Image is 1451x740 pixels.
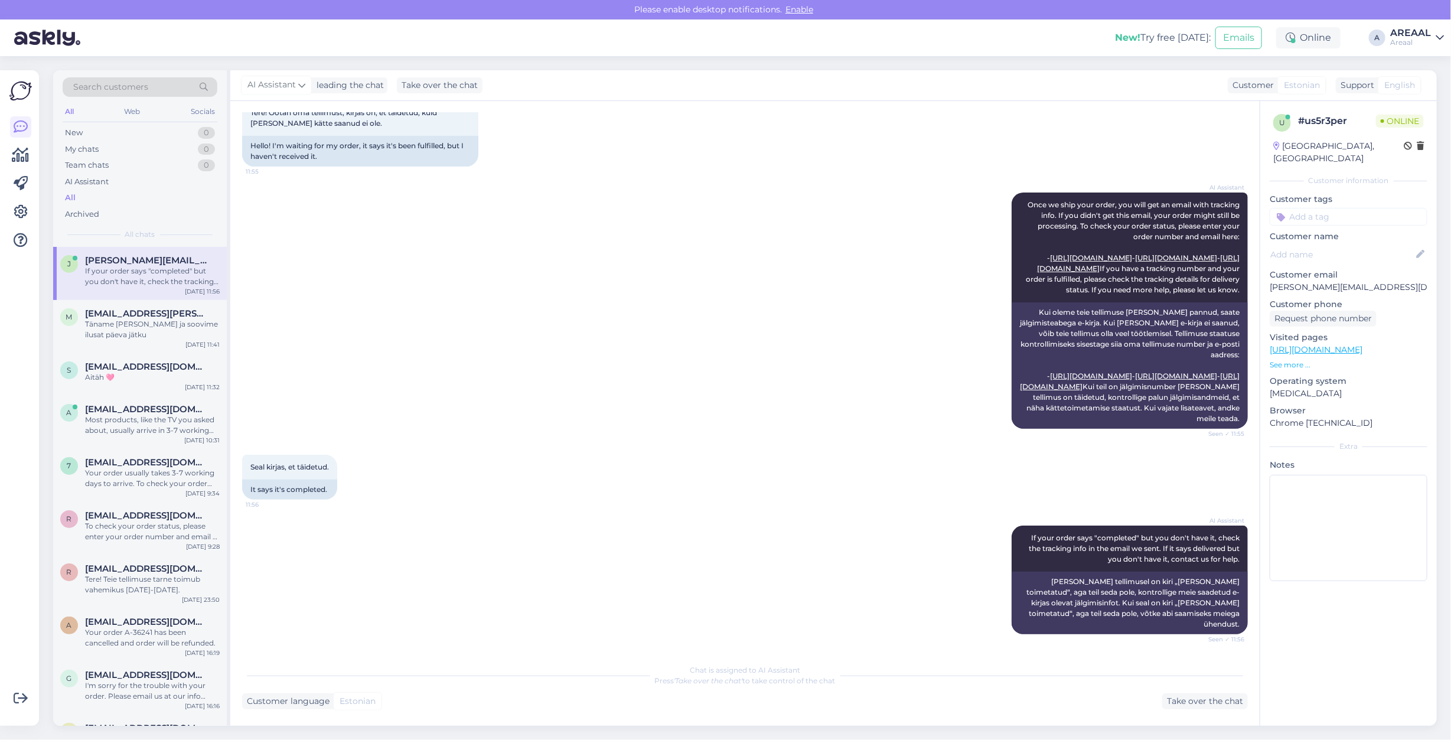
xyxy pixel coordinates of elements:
[250,462,329,471] span: Seal kirjas, et täidetud.
[1376,115,1424,128] span: Online
[1135,371,1217,380] a: [URL][DOMAIN_NAME]
[1200,516,1244,525] span: AI Assistant
[67,366,71,374] span: s
[185,648,220,657] div: [DATE] 16:19
[65,208,99,220] div: Archived
[65,176,109,188] div: AI Assistant
[85,468,220,489] div: Your order usually takes 3-7 working days to arrive. To check your order status, please enter you...
[1029,533,1241,563] span: If your order says "completed" but you don't have it, check the tracking info in the email we sen...
[185,702,220,710] div: [DATE] 16:16
[1276,27,1341,48] div: Online
[85,670,208,680] span: gregorykalugin2002@gmail.com
[1369,30,1385,46] div: A
[1270,175,1427,186] div: Customer information
[1270,281,1427,294] p: [PERSON_NAME][EMAIL_ADDRESS][DOMAIN_NAME]
[1270,375,1427,387] p: Operating system
[1270,193,1427,206] p: Customer tags
[1115,32,1140,43] b: New!
[1012,572,1248,634] div: [PERSON_NAME] tellimusel on kiri „[PERSON_NAME] toimetatud“, aga teil seda pole, kontrollige meie...
[63,104,76,119] div: All
[1298,114,1376,128] div: # us5r3per
[1200,429,1244,438] span: Seen ✓ 11:55
[85,457,208,468] span: 777bsbmwx5@gmail.com
[65,159,109,171] div: Team chats
[1215,27,1262,49] button: Emails
[184,436,220,445] div: [DATE] 10:31
[242,695,330,708] div: Customer language
[185,287,220,296] div: [DATE] 11:56
[1390,28,1431,38] div: AREAAL
[198,159,215,171] div: 0
[85,510,208,521] span: ristofuchs@gmail.com
[1050,253,1132,262] a: [URL][DOMAIN_NAME]
[1270,331,1427,344] p: Visited pages
[1012,302,1248,429] div: Kui oleme teie tellimuse [PERSON_NAME] pannud, saate jälgimisteabega e-kirja. Kui [PERSON_NAME] e...
[85,521,220,542] div: To check your order status, please enter your order number and email at one of these links: - [UR...
[85,319,220,340] div: Täname [PERSON_NAME] ja soovime ilusat päeva jätku
[85,723,208,734] span: arbusmargus@gmail.com
[1270,405,1427,417] p: Browser
[1115,31,1211,45] div: Try free [DATE]:
[65,192,76,204] div: All
[1270,360,1427,370] p: See more ...
[185,340,220,349] div: [DATE] 11:41
[312,79,384,92] div: leading the chat
[1135,253,1217,262] a: [URL][DOMAIN_NAME]
[1270,459,1427,471] p: Notes
[9,80,32,102] img: Askly Logo
[67,674,72,683] span: g
[67,461,71,470] span: 7
[246,500,290,509] span: 11:56
[67,408,72,417] span: a
[1279,118,1285,127] span: u
[1270,441,1427,452] div: Extra
[198,144,215,155] div: 0
[73,81,148,93] span: Search customers
[186,542,220,551] div: [DATE] 9:28
[1200,635,1244,644] span: Seen ✓ 11:56
[85,680,220,702] div: I'm sorry for the trouble with your order. Please email us at our info email with your order deta...
[1050,371,1132,380] a: [URL][DOMAIN_NAME]
[85,308,208,319] span: marten.pulles@hotmail.com
[1390,38,1431,47] div: Areaal
[85,415,220,436] div: Most products, like the TV you asked about, usually arrive in 3-7 working days. But, this can cha...
[66,312,73,321] span: m
[1270,248,1414,261] input: Add name
[198,127,215,139] div: 0
[1270,230,1427,243] p: Customer name
[122,104,143,119] div: Web
[65,127,83,139] div: New
[1270,311,1377,327] div: Request phone number
[85,574,220,595] div: Tere! Teie tellimuse tarne toimub vahemikus [DATE]-[DATE].
[1390,28,1444,47] a: AREAALAreaal
[782,4,817,15] span: Enable
[1384,79,1415,92] span: English
[1273,140,1404,165] div: [GEOGRAPHIC_DATA], [GEOGRAPHIC_DATA]
[1270,387,1427,400] p: [MEDICAL_DATA]
[185,383,220,392] div: [DATE] 11:32
[690,666,800,674] span: Chat is assigned to AI Assistant
[188,104,217,119] div: Socials
[242,136,478,167] div: Hello! I'm waiting for my order, it says it's been fulfilled, but I haven't received it.
[1270,269,1427,281] p: Customer email
[85,372,220,383] div: Aitäh 🩷
[340,695,376,708] span: Estonian
[182,595,220,604] div: [DATE] 23:50
[242,480,337,500] div: It says it's completed.
[85,361,208,372] span: simonasenna@gmail.com
[1270,344,1362,355] a: [URL][DOMAIN_NAME]
[1270,417,1427,429] p: Chrome [TECHNICAL_ID]
[67,621,72,630] span: a
[246,167,290,176] span: 11:55
[85,563,208,574] span: ranert2505@gmail.com
[1336,79,1374,92] div: Support
[655,676,836,685] span: Press to take control of the chat
[1200,183,1244,192] span: AI Assistant
[125,229,155,240] span: All chats
[1270,298,1427,311] p: Customer phone
[1284,79,1320,92] span: Estonian
[85,404,208,415] span: annika@tarkusetugi.ee
[85,255,208,266] span: janika.kandla@gmail.com
[1026,200,1241,294] span: Once we ship your order, you will get an email with tracking info. If you didn't get this email, ...
[185,489,220,498] div: [DATE] 9:34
